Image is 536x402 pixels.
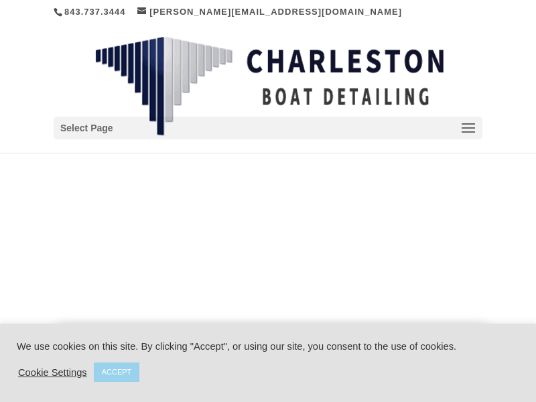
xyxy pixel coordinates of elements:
[94,362,140,382] a: ACCEPT
[60,121,113,136] span: Select Page
[95,36,444,137] img: Charleston Boat Detailing
[17,340,519,352] div: We use cookies on this site. By clicking "Accept", or using our site, you consent to the use of c...
[137,7,402,17] a: [PERSON_NAME][EMAIL_ADDRESS][DOMAIN_NAME]
[64,7,126,17] a: 843.737.3444
[18,366,87,379] a: Cookie Settings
